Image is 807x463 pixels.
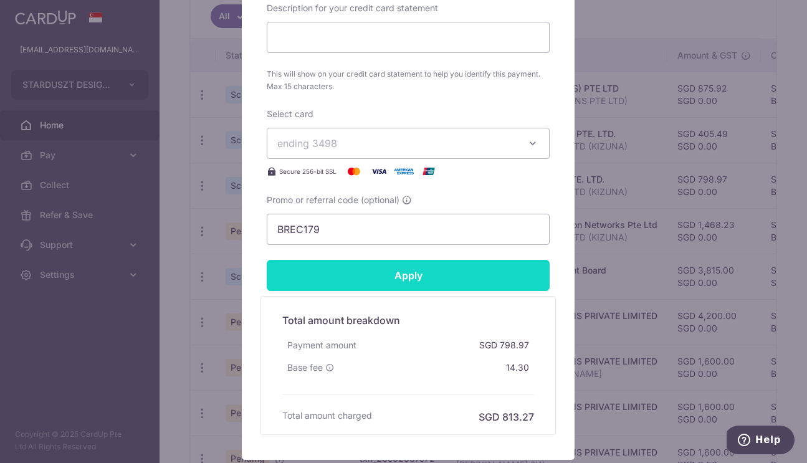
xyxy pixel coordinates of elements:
[267,260,550,291] input: Apply
[282,409,372,422] h6: Total amount charged
[501,356,534,379] div: 14.30
[267,68,550,93] span: This will show on your credit card statement to help you identify this payment. Max 15 characters.
[287,361,323,374] span: Base fee
[366,164,391,179] img: Visa
[474,334,534,356] div: SGD 798.97
[416,164,441,179] img: UnionPay
[479,409,534,424] h6: SGD 813.27
[277,137,337,150] span: ending 3498
[267,108,313,120] label: Select card
[391,164,416,179] img: American Express
[282,313,534,328] h5: Total amount breakdown
[279,166,337,176] span: Secure 256-bit SSL
[267,2,438,14] label: Description for your credit card statement
[341,164,366,179] img: Mastercard
[267,194,399,206] span: Promo or referral code (optional)
[267,128,550,159] button: ending 3498
[282,334,361,356] div: Payment amount
[727,426,795,457] iframe: Opens a widget where you can find more information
